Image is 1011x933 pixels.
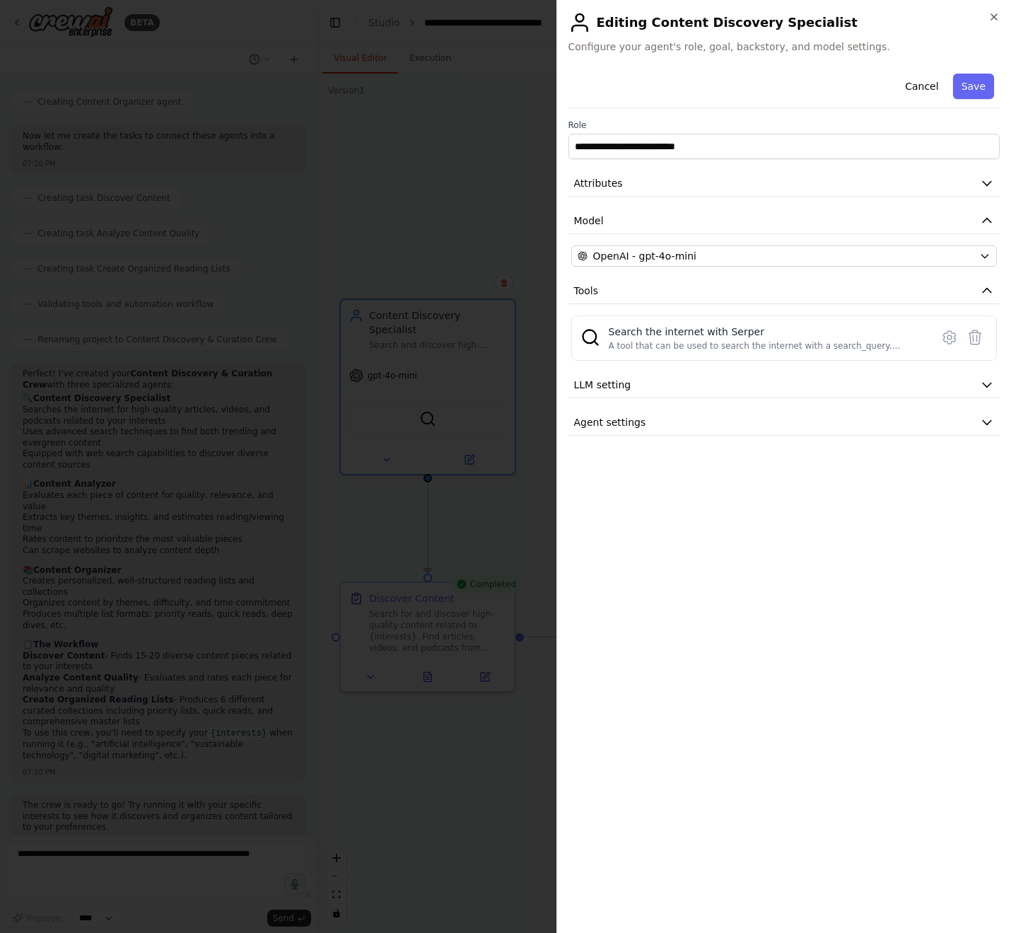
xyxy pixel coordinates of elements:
button: OpenAI - gpt-4o-mini [571,245,998,267]
span: Attributes [574,176,623,190]
div: Search the internet with Serper [609,325,923,339]
span: LLM setting [574,378,631,392]
h2: Editing Content Discovery Specialist [568,11,1000,34]
button: Agent settings [568,410,1000,436]
span: OpenAI - gpt-4o-mini [593,249,696,263]
button: Delete tool [962,325,988,350]
button: Attributes [568,170,1000,197]
button: Save [953,74,994,99]
img: SerperDevTool [580,328,600,347]
span: Configure your agent's role, goal, backstory, and model settings. [568,40,1000,54]
button: Tools [568,278,1000,304]
span: Tools [574,284,599,298]
label: Role [568,120,1000,131]
span: Agent settings [574,415,646,429]
button: LLM setting [568,372,1000,398]
button: Cancel [896,74,947,99]
button: Configure tool [937,325,962,350]
button: Model [568,208,1000,234]
span: Model [574,214,604,228]
div: A tool that can be used to search the internet with a search_query. Supports different search typ... [609,340,923,352]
